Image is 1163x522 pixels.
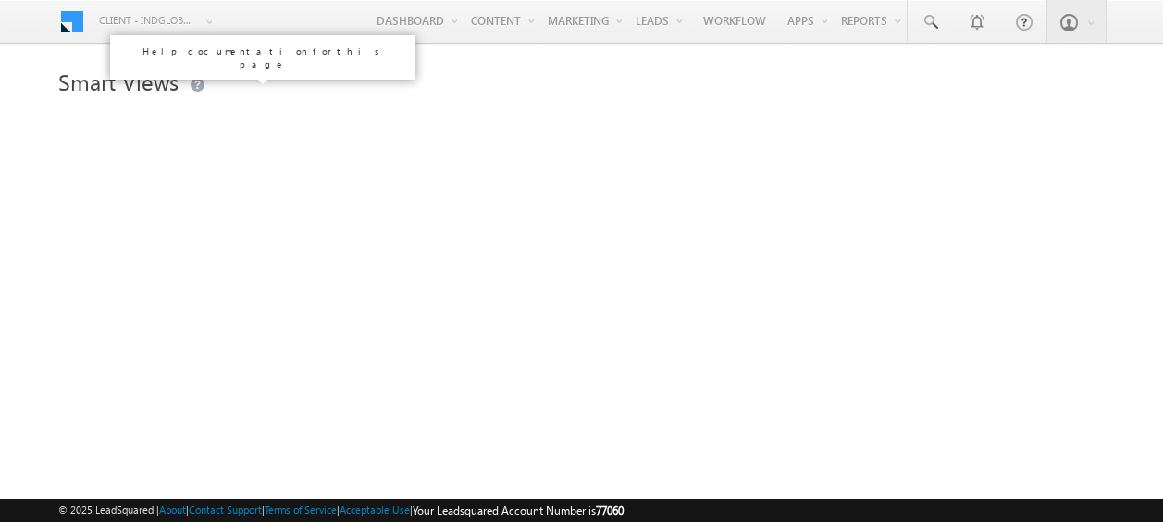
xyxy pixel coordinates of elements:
[265,503,337,516] a: Terms of Service
[159,503,186,516] a: About
[99,11,196,30] span: Client - indglobal1 (77060)
[58,67,179,96] span: Smart Views
[340,503,410,516] a: Acceptable Use
[58,502,624,519] span: © 2025 LeadSquared | | | | |
[189,503,262,516] a: Contact Support
[596,503,624,517] span: 77060
[119,44,406,70] p: Help documentation for this page
[413,503,624,517] span: Your Leadsquared Account Number is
